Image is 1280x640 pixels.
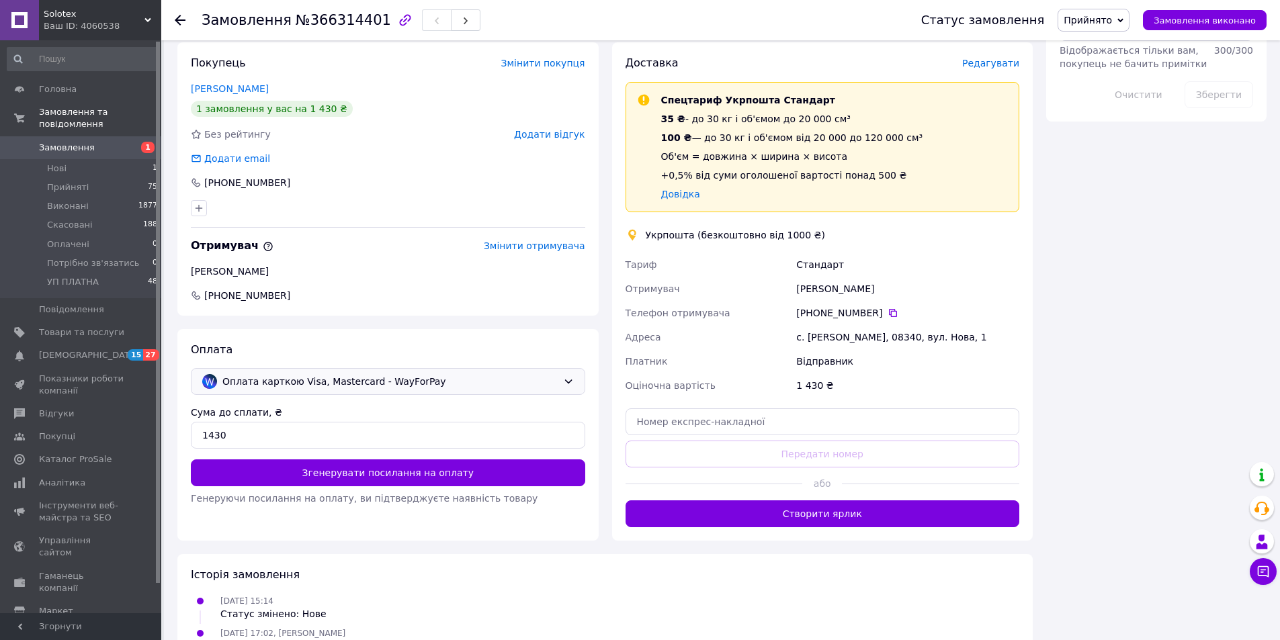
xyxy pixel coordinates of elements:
span: 48 [148,276,157,288]
span: 27 [143,349,159,361]
a: Довідка [661,189,700,199]
span: 1877 [138,200,157,212]
span: Управління сайтом [39,535,124,559]
span: [DEMOGRAPHIC_DATA] [39,349,138,361]
span: 0 [153,238,157,250]
span: [PHONE_NUMBER] [203,289,292,302]
a: [PERSON_NAME] [191,83,269,94]
span: 35 ₴ [661,113,685,124]
span: Покупці [39,430,75,443]
span: №366314401 [296,12,391,28]
span: 188 [143,219,157,231]
span: Покупець [191,56,246,69]
div: 1 430 ₴ [794,373,1022,398]
span: Аналітика [39,477,85,489]
div: Об'єм = довжина × ширина × висота [661,150,923,163]
input: Номер експрес-накладної [626,408,1020,435]
span: Оплачені [47,238,89,250]
div: [PERSON_NAME] [191,265,585,278]
div: Додати email [189,152,271,165]
div: [PERSON_NAME] [794,277,1022,301]
div: Додати email [203,152,271,165]
span: 100 ₴ [661,132,692,143]
div: - до 30 кг і об'ємом до 20 000 см³ [661,112,923,126]
div: Стандарт [794,253,1022,277]
span: [DATE] 15:14 [220,596,273,606]
span: Показники роботи компанії [39,373,124,397]
span: Адреса [626,332,661,342]
span: Прийнято [1064,15,1112,26]
span: 75 [148,181,157,193]
span: Телефон отримувача [626,308,730,318]
span: Відображається тільки вам, покупець не бачить примітки [1060,45,1207,69]
span: Скасовані [47,219,93,231]
span: Гаманець компанії [39,570,124,594]
span: Прийняті [47,181,89,193]
span: Замовлення виконано [1154,15,1256,26]
span: Додати відгук [514,129,585,140]
span: або [802,477,842,490]
div: Відправник [794,349,1022,373]
button: Згенерувати посилання на оплату [191,459,585,486]
div: — до 30 кг і об'ємом від 20 000 до 120 000 см³ [661,131,923,144]
div: Укрпошта (безкоштовно від 1000 ₴) [642,228,828,242]
span: Маркет [39,605,73,617]
div: Ваш ID: 4060538 [44,20,161,32]
span: Виконані [47,200,89,212]
div: [PHONE_NUMBER] [796,306,1019,320]
span: 1 [141,142,155,153]
span: Змінити отримувача [484,240,585,251]
span: Отримувач [191,239,273,252]
div: с. [PERSON_NAME], 08340, вул. Нова, 1 [794,325,1022,349]
button: Замовлення виконано [1143,10,1267,30]
span: Оціночна вартість [626,380,716,391]
span: 300 / 300 [1214,45,1253,56]
span: Відгуки [39,408,74,420]
span: Платник [626,356,668,367]
label: Сума до сплати, ₴ [191,407,282,418]
input: Пошук [7,47,159,71]
span: Потрібно зв'язатись [47,257,139,269]
div: +0,5% від суми оголошеної вартості понад 500 ₴ [661,169,923,182]
span: Оплата карткою Visa, Mastercard - WayForPay [222,374,558,389]
span: Отримувач [626,283,680,294]
span: УП ПЛАТНА [47,276,99,288]
span: [DATE] 17:02, [PERSON_NAME] [220,629,345,638]
span: Історія замовлення [191,568,300,581]
span: Доставка [626,56,679,69]
span: Замовлення та повідомлення [39,106,161,130]
span: Товари та послуги [39,326,124,338]
span: Нові [47,163,67,175]
div: Статус змінено: Нове [220,607,327,621]
span: Генеруючи посилання на оплату, ви підтверджуєте наявність товару [191,493,538,504]
span: Редагувати [962,58,1019,68]
div: [PHONE_NUMBER] [203,176,292,189]
span: Головна [39,83,77,95]
span: Solotex [44,8,144,20]
span: Замовлення [39,142,95,154]
button: Чат з покупцем [1250,558,1277,585]
span: Каталог ProSale [39,453,112,465]
span: 1 [153,163,157,175]
span: Змінити покупця [501,58,585,68]
div: Статус замовлення [921,13,1045,27]
span: 15 [128,349,143,361]
span: Інструменти веб-майстра та SEO [39,500,124,524]
span: Без рейтингу [204,129,271,140]
button: Створити ярлик [626,500,1020,527]
span: Оплата [191,343,232,356]
span: Спецтариф Укрпошта Стандарт [661,95,835,105]
span: Повідомлення [39,304,104,316]
span: Замовлення [202,12,292,28]
span: 0 [153,257,157,269]
div: Повернутися назад [175,13,185,27]
div: 1 замовлення у вас на 1 430 ₴ [191,101,353,117]
span: Тариф [626,259,657,270]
